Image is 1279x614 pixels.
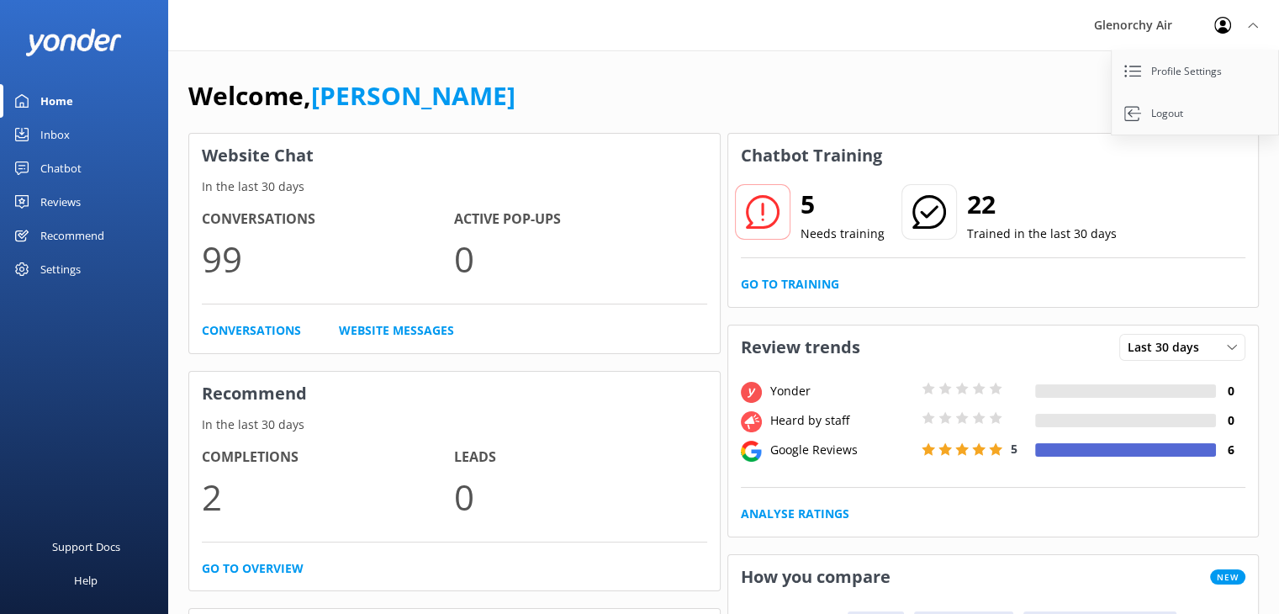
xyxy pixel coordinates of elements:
[40,84,73,118] div: Home
[40,252,81,286] div: Settings
[454,468,706,525] p: 0
[202,447,454,468] h4: Completions
[766,441,917,459] div: Google Reviews
[454,230,706,287] p: 0
[967,225,1117,243] p: Trained in the last 30 days
[189,372,720,416] h3: Recommend
[741,505,849,523] a: Analyse Ratings
[25,29,122,56] img: yonder-white-logo.png
[728,134,895,177] h3: Chatbot Training
[74,564,98,597] div: Help
[1210,569,1245,585] span: New
[188,76,515,116] h1: Welcome,
[202,321,301,340] a: Conversations
[339,321,454,340] a: Website Messages
[454,447,706,468] h4: Leads
[766,382,917,400] div: Yonder
[40,151,82,185] div: Chatbot
[766,411,917,430] div: Heard by staff
[801,225,885,243] p: Needs training
[202,468,454,525] p: 2
[311,78,515,113] a: [PERSON_NAME]
[1216,382,1245,400] h4: 0
[728,555,903,599] h3: How you compare
[40,118,70,151] div: Inbox
[40,185,81,219] div: Reviews
[40,219,104,252] div: Recommend
[202,230,454,287] p: 99
[1216,441,1245,459] h4: 6
[1216,411,1245,430] h4: 0
[189,416,720,434] p: In the last 30 days
[202,209,454,230] h4: Conversations
[728,326,873,369] h3: Review trends
[52,530,120,564] div: Support Docs
[967,184,1117,225] h2: 22
[189,177,720,196] p: In the last 30 days
[801,184,885,225] h2: 5
[202,559,304,578] a: Go to overview
[1128,338,1209,357] span: Last 30 days
[454,209,706,230] h4: Active Pop-ups
[1011,441,1017,457] span: 5
[741,275,839,294] a: Go to Training
[189,134,720,177] h3: Website Chat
